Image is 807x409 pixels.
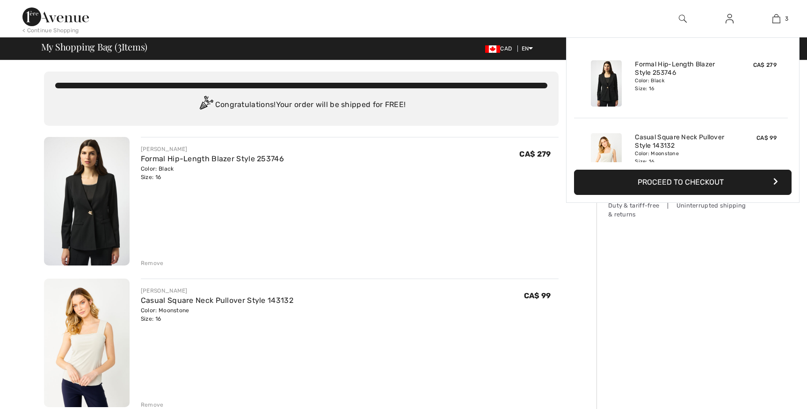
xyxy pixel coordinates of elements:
[718,13,741,25] a: Sign In
[608,201,749,219] div: Duty & tariff-free | Uninterrupted shipping & returns
[485,45,500,53] img: Canadian Dollar
[141,401,164,409] div: Remove
[591,133,622,179] img: Casual Square Neck Pullover Style 143132
[141,145,284,153] div: [PERSON_NAME]
[44,137,130,265] img: Formal Hip-Length Blazer Style 253746
[753,13,799,24] a: 3
[726,13,734,24] img: My Info
[485,45,516,52] span: CAD
[524,291,551,300] span: CA$ 99
[753,62,777,68] span: CA$ 279
[44,279,130,407] img: Casual Square Neck Pullover Style 143132
[635,60,727,77] a: Formal Hip-Length Blazer Style 253746
[141,259,164,267] div: Remove
[756,135,777,141] span: CA$ 99
[141,154,284,163] a: Formal Hip-Length Blazer Style 253746
[141,165,284,181] div: Color: Black Size: 16
[141,296,293,305] a: Casual Square Neck Pullover Style 143132
[772,13,780,24] img: My Bag
[55,96,547,115] div: Congratulations! Your order will be shipped for FREE!
[141,306,293,323] div: Color: Moonstone Size: 16
[635,150,727,165] div: Color: Moonstone Size: 16
[522,45,533,52] span: EN
[785,14,788,23] span: 3
[196,96,215,115] img: Congratulation2.svg
[679,13,687,24] img: search the website
[117,40,122,52] span: 3
[591,60,622,107] img: Formal Hip-Length Blazer Style 253746
[41,42,148,51] span: My Shopping Bag ( Items)
[141,287,293,295] div: [PERSON_NAME]
[635,77,727,92] div: Color: Black Size: 16
[22,7,89,26] img: 1ère Avenue
[574,170,792,195] button: Proceed to Checkout
[635,133,727,150] a: Casual Square Neck Pullover Style 143132
[22,26,79,35] div: < Continue Shopping
[519,150,551,158] span: CA$ 279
